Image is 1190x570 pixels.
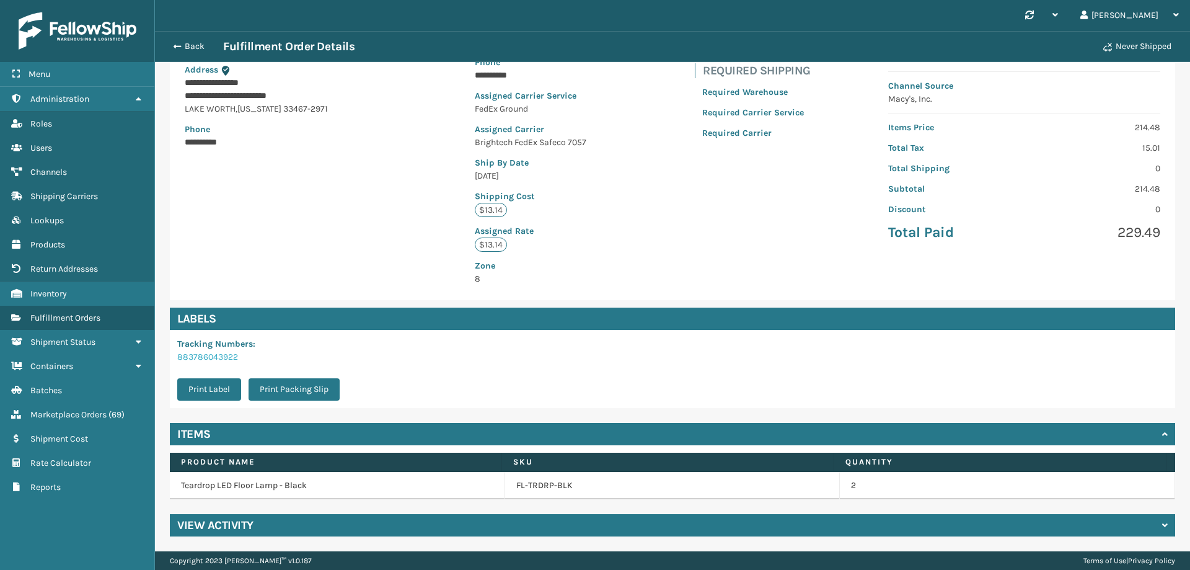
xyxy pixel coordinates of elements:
span: Roles [30,118,52,129]
button: Back [166,41,223,52]
span: , [236,104,237,114]
p: Required Warehouse [702,86,804,99]
span: 8 [475,259,618,284]
p: Total Tax [888,141,1016,154]
p: 0 [1032,203,1160,216]
p: Shipping Cost [475,190,618,203]
span: Rate Calculator [30,458,91,468]
p: Channel Source [888,79,1160,92]
p: Brightech FedEx Safeco 7057 [475,136,618,149]
p: Copyright 2023 [PERSON_NAME]™ v 1.0.187 [170,551,312,570]
img: logo [19,12,136,50]
span: Batches [30,385,62,396]
p: Assigned Rate [475,225,618,238]
p: Phone [185,123,390,136]
h3: Fulfillment Order Details [223,39,355,54]
p: 0 [1032,162,1160,175]
td: 2 [840,472,1175,499]
p: $13.14 [475,238,507,252]
p: Total Paid [888,223,1016,242]
p: Discount [888,203,1016,216]
i: Never Shipped [1103,43,1112,51]
span: 33467-2971 [283,104,328,114]
span: Return Addresses [30,264,98,274]
a: FL-TRDRP-BLK [516,479,573,492]
p: Assigned Carrier Service [475,89,618,102]
p: Ship By Date [475,156,618,169]
p: Required Carrier [702,127,804,140]
p: Assigned Carrier [475,123,618,136]
span: Channels [30,167,67,177]
span: ( 69 ) [108,409,125,420]
a: Terms of Use [1083,556,1126,565]
span: Tracking Numbers : [177,339,255,349]
span: Administration [30,94,89,104]
span: Shipment Cost [30,434,88,444]
p: $13.14 [475,203,507,217]
p: 214.48 [1032,121,1160,134]
p: [DATE] [475,169,618,182]
span: Reports [30,482,61,492]
span: LAKE WORTH [185,104,236,114]
p: 15.01 [1032,141,1160,154]
span: Marketplace Orders [30,409,107,420]
p: Subtotal [888,182,1016,195]
span: Shipping Carriers [30,191,98,202]
button: Print Label [177,378,241,401]
span: Menu [29,69,50,79]
p: Phone [475,56,618,69]
span: Lookups [30,215,64,226]
span: Products [30,239,65,250]
span: Address [185,65,218,75]
label: SKU [513,456,822,468]
td: Teardrop LED Floor Lamp - Black [170,472,505,499]
p: 229.49 [1032,223,1160,242]
button: Print Packing Slip [249,378,340,401]
label: Product Name [181,456,490,468]
a: 883786043922 [177,352,238,362]
p: Required Carrier Service [702,106,804,119]
button: Never Shipped [1096,34,1179,59]
p: Zone [475,259,618,272]
h4: Required Shipping [703,63,811,78]
p: Items Price [888,121,1016,134]
span: Fulfillment Orders [30,313,100,323]
p: 214.48 [1032,182,1160,195]
span: Users [30,143,52,153]
p: Total Shipping [888,162,1016,175]
span: [US_STATE] [237,104,281,114]
p: Macy's, Inc. [888,92,1160,105]
label: Quantity [845,456,1155,468]
h4: Labels [170,308,1175,330]
p: FedEx Ground [475,102,618,115]
span: Inventory [30,288,67,299]
h4: Items [177,427,211,442]
span: Shipment Status [30,337,95,347]
div: | [1083,551,1175,570]
a: Privacy Policy [1128,556,1175,565]
h4: View Activity [177,518,253,533]
span: Containers [30,361,73,372]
